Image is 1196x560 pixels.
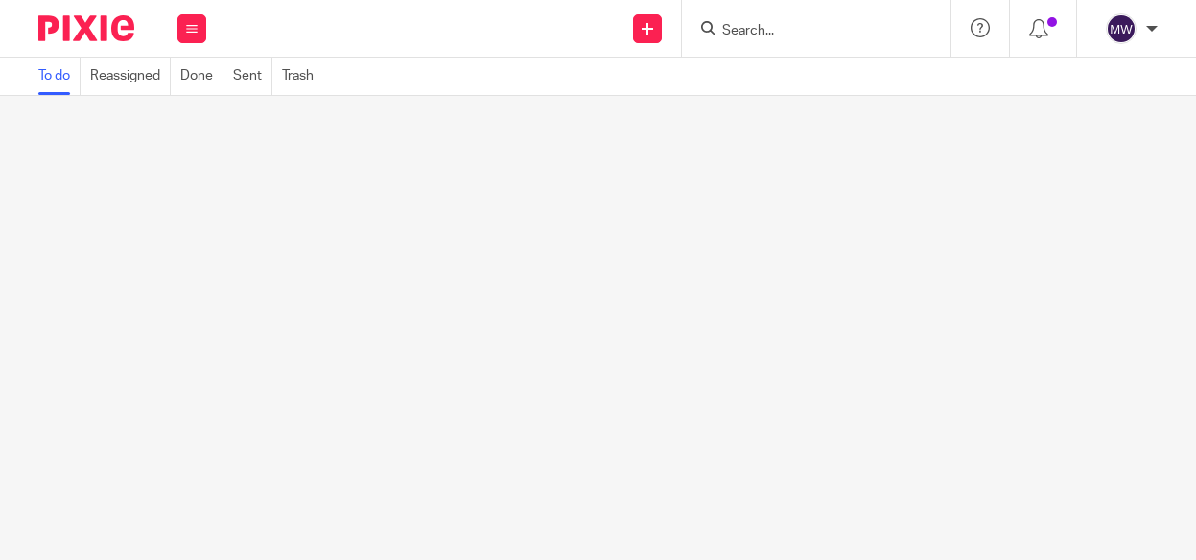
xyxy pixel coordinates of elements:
[38,15,134,41] img: Pixie
[282,58,323,95] a: Trash
[720,23,893,40] input: Search
[38,58,81,95] a: To do
[1106,13,1137,44] img: svg%3E
[180,58,223,95] a: Done
[233,58,272,95] a: Sent
[90,58,171,95] a: Reassigned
